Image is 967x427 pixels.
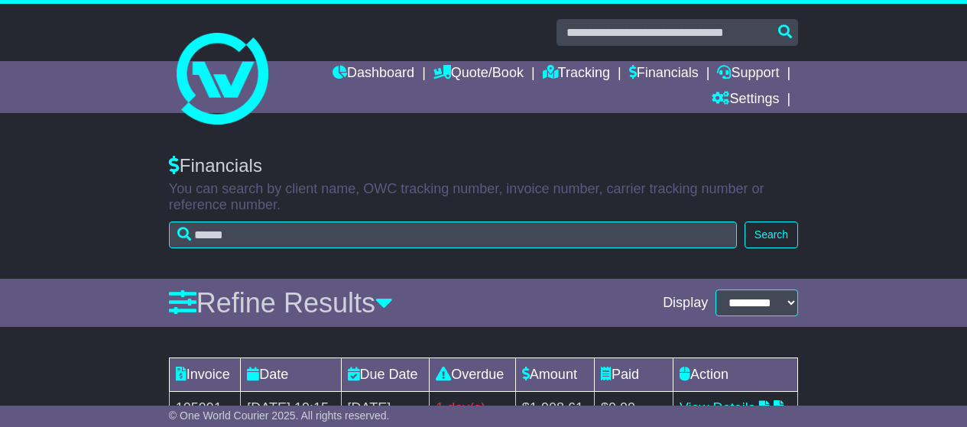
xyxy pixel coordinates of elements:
[341,392,430,425] td: [DATE]
[169,392,240,425] td: 105991
[680,400,755,416] a: View Details
[169,358,240,392] td: Invoice
[436,398,509,419] div: 1 day(s)
[717,61,779,87] a: Support
[169,409,390,422] span: © One World Courier 2025. All rights reserved.
[430,358,516,392] td: Overdue
[169,287,393,319] a: Refine Results
[515,358,594,392] td: Amount
[745,222,798,248] button: Search
[594,358,673,392] td: Paid
[241,392,341,425] td: [DATE] 19:15
[241,358,341,392] td: Date
[629,61,699,87] a: Financials
[341,358,430,392] td: Due Date
[433,61,524,87] a: Quote/Book
[712,87,779,113] a: Settings
[594,392,673,425] td: $0.00
[663,295,708,312] span: Display
[515,392,594,425] td: $1,908.61
[169,181,798,214] p: You can search by client name, OWC tracking number, invoice number, carrier tracking number or re...
[543,61,610,87] a: Tracking
[169,155,798,177] div: Financials
[673,358,797,392] td: Action
[333,61,414,87] a: Dashboard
